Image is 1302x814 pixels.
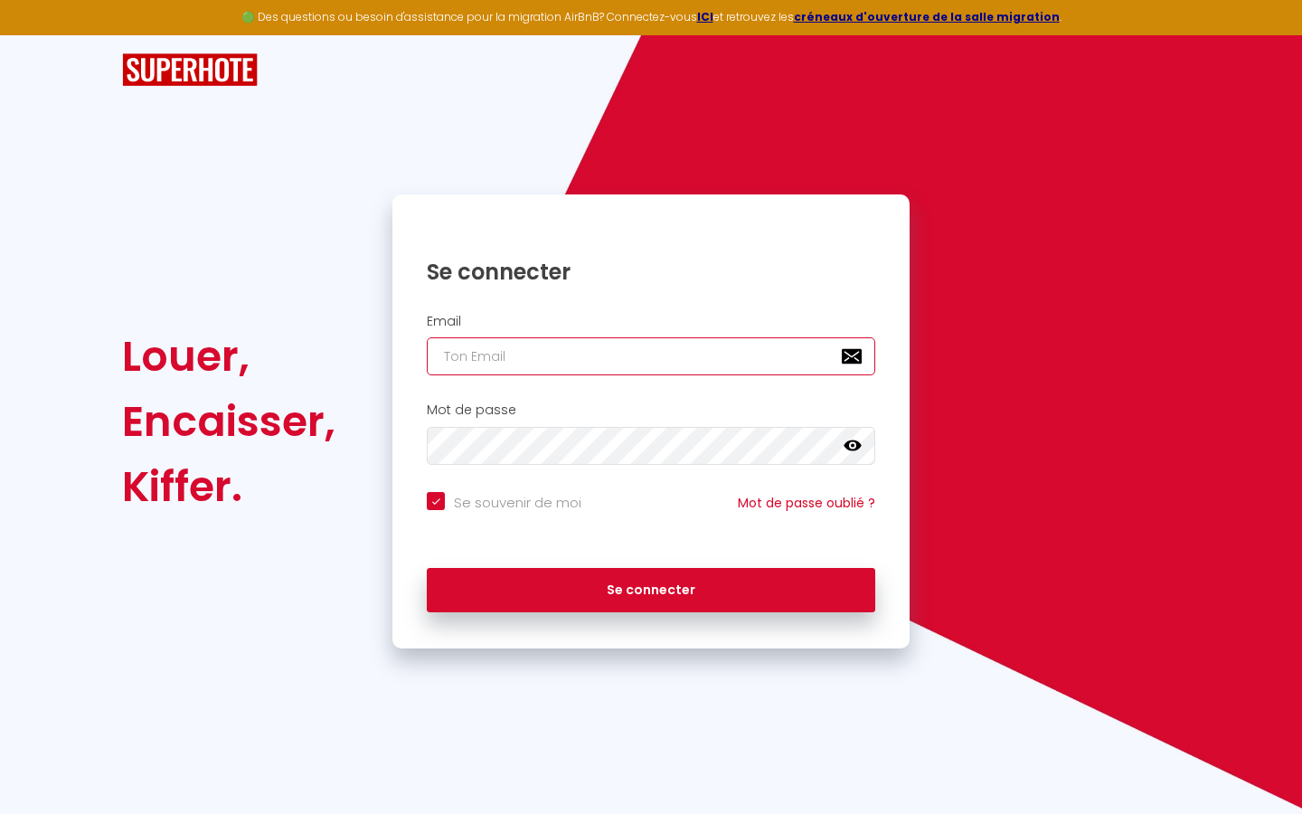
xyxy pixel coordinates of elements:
[122,53,258,87] img: SuperHote logo
[738,494,875,512] a: Mot de passe oublié ?
[427,568,875,613] button: Se connecter
[427,337,875,375] input: Ton Email
[122,389,335,454] div: Encaisser,
[697,9,713,24] a: ICI
[794,9,1060,24] a: créneaux d'ouverture de la salle migration
[427,402,875,418] h2: Mot de passe
[14,7,69,62] button: Ouvrir le widget de chat LiveChat
[122,324,335,389] div: Louer,
[427,314,875,329] h2: Email
[122,454,335,519] div: Kiffer.
[427,258,875,286] h1: Se connecter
